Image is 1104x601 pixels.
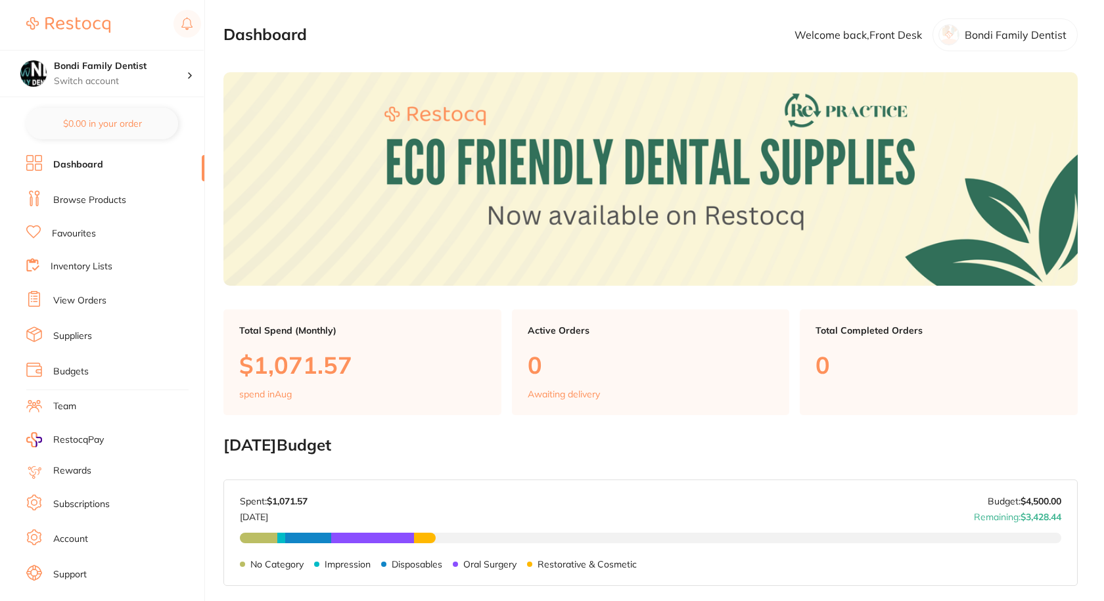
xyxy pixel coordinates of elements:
a: Account [53,533,88,546]
p: 0 [816,351,1062,378]
p: Restorative & Cosmetic [538,559,637,569]
p: Disposables [392,559,442,569]
a: Inventory Lists [51,260,112,273]
p: Budget: [988,496,1061,506]
p: Total Completed Orders [816,325,1062,336]
p: Awaiting delivery [528,389,600,399]
img: Dashboard [223,72,1078,286]
img: RestocqPay [26,432,42,447]
p: No Category [250,559,304,569]
a: Support [53,568,87,581]
strong: $4,500.00 [1021,495,1061,507]
h4: Bondi Family Dentist [54,60,187,73]
a: Budgets [53,365,89,378]
h2: Dashboard [223,26,307,44]
a: Team [53,400,76,413]
h2: [DATE] Budget [223,436,1078,455]
p: Spent: [240,496,308,506]
p: spend in Aug [239,389,292,399]
p: Welcome back, Front Desk [794,29,922,41]
p: [DATE] [240,506,308,522]
a: View Orders [53,294,106,307]
strong: $1,071.57 [267,495,308,507]
a: Browse Products [53,194,126,207]
a: Rewards [53,464,91,478]
span: RestocqPay [53,434,104,447]
p: Oral Surgery [463,559,517,569]
a: Favourites [52,227,96,240]
strong: $3,428.44 [1021,511,1061,523]
a: Total Spend (Monthly)$1,071.57spend inAug [223,309,501,416]
p: Switch account [54,75,187,88]
p: Active Orders [528,325,774,336]
a: RestocqPay [26,432,104,447]
p: 0 [528,351,774,378]
a: Total Completed Orders0 [800,309,1078,416]
p: Remaining: [974,506,1061,522]
a: Active Orders0Awaiting delivery [512,309,790,416]
img: Restocq Logo [26,17,110,33]
a: Suppliers [53,330,92,343]
a: Subscriptions [53,498,110,511]
a: Restocq Logo [26,10,110,40]
p: Bondi Family Dentist [965,29,1067,41]
p: Impression [325,559,371,569]
a: Dashboard [53,158,103,171]
img: Bondi Family Dentist [20,60,47,87]
p: $1,071.57 [239,351,486,378]
p: Total Spend (Monthly) [239,325,486,336]
button: $0.00 in your order [26,108,178,139]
